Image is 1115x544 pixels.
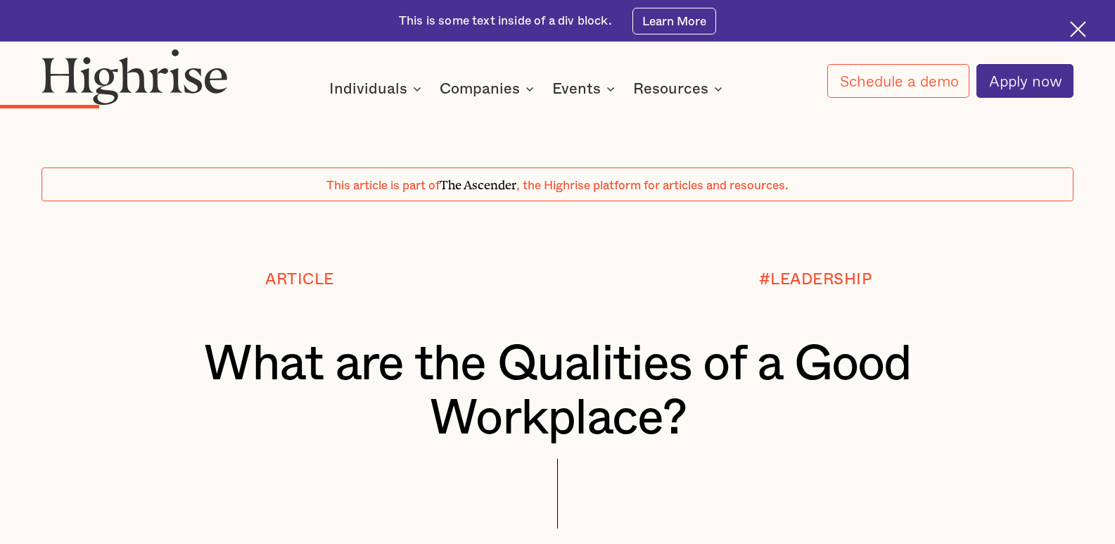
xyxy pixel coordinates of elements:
div: Article [265,271,334,289]
div: Resources [633,80,708,97]
img: Cross icon [1070,21,1086,37]
div: Events [552,80,601,97]
span: The Ascender [440,175,516,190]
div: Individuals [329,80,407,97]
div: Events [552,80,619,97]
a: Schedule a demo [827,64,969,98]
a: Apply now [976,64,1073,98]
div: This is some text inside of a div block. [399,13,612,30]
div: #LEADERSHIP [759,271,872,289]
span: This article is part of [326,179,440,191]
a: Learn More [632,8,716,34]
span: , the Highrise platform for articles and resources. [516,179,789,191]
div: Companies [440,80,520,97]
h1: What are the Qualities of a Good Workplace? [84,337,1030,446]
div: Individuals [329,80,426,97]
img: Highrise logo [42,49,228,105]
div: Companies [440,80,538,97]
div: Resources [633,80,727,97]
